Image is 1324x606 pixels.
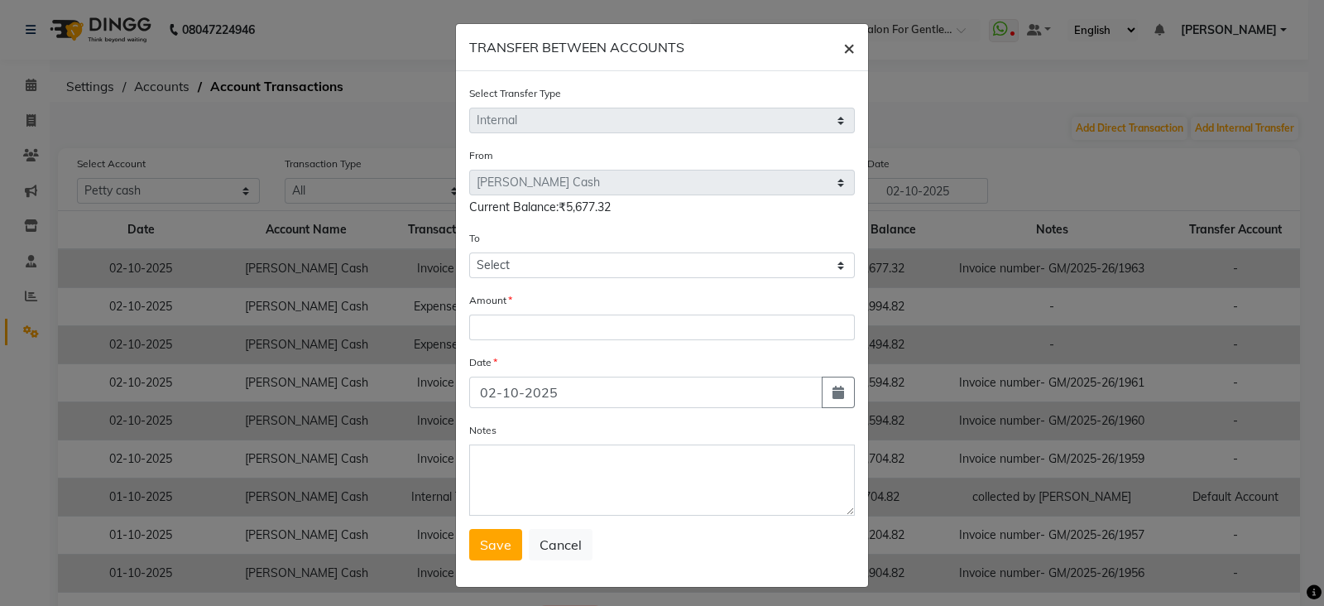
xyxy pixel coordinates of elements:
[469,148,493,163] label: From
[830,24,868,70] button: Close
[469,86,561,101] label: Select Transfer Type
[469,37,684,57] h6: TRANSFER BETWEEN ACCOUNTS
[469,529,522,560] button: Save
[843,35,855,60] span: ×
[469,200,611,214] span: Current Balance:₹5,677.32
[469,355,497,370] label: Date
[469,423,496,438] label: Notes
[529,529,592,560] button: Cancel
[469,293,512,308] label: Amount
[469,231,480,246] label: To
[480,536,511,553] span: Save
